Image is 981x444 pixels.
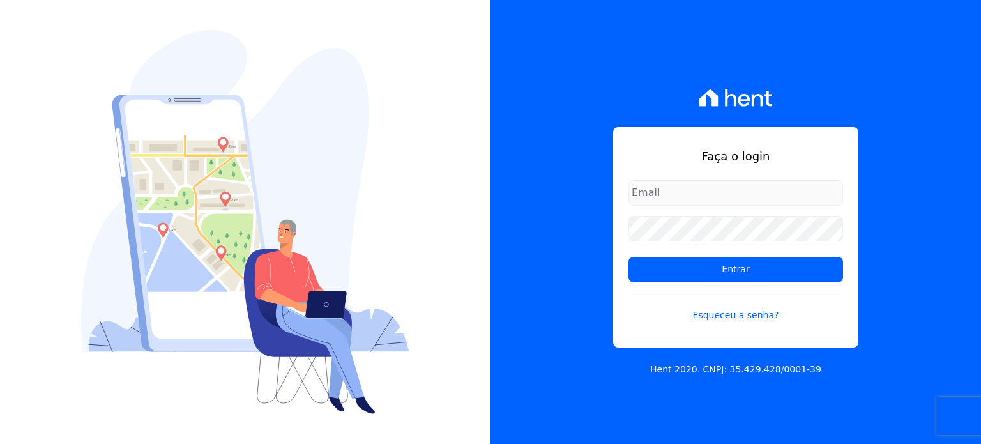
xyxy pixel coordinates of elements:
[628,148,843,165] h1: Faça o login
[628,257,843,282] input: Entrar
[628,180,843,206] input: Email
[628,293,843,322] a: Esqueceu a senha?
[81,30,409,414] img: Login
[650,363,821,376] p: Hent 2020. CNPJ: 35.429.428/0001-39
